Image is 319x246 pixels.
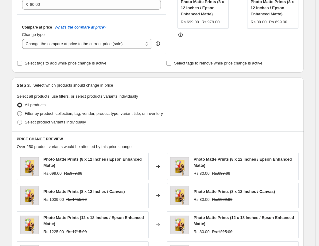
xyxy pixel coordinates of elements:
[194,157,292,168] span: Photo Matte Prints (8 x 12 Inches / Epson Enhanced Matte)
[25,61,107,65] span: Select tags to add while price change is active
[17,137,299,142] h6: PRICE CHANGE PREVIEW
[251,20,266,24] span: Rs.80.00
[55,25,107,29] button: What's the compare at price?
[194,215,294,226] span: Photo Matte Prints (12 x 18 Inches / Epson Enhanced Matte)
[44,157,142,168] span: Photo Matte Prints (8 x 12 Inches / Epson Enhanced Matte)
[170,186,189,205] img: photo-matte-prints-photo-print-custom-premium-wall-art-by-merideewar-181776124_80x.jpg
[20,216,39,234] img: photo-matte-prints-photo-print-custom-premium-wall-art-by-merideewar-181776124_80x.jpg
[44,189,125,194] span: Photo Matte Prints (8 x 12 Inches / Canvas)
[194,171,210,176] span: Rs.80.00
[26,2,28,7] span: ₹
[212,171,230,176] span: Rs.699.00
[194,229,210,234] span: Rs.80.00
[25,120,86,124] span: Select product variants individually
[66,197,87,202] span: Rs.1455.00
[20,157,39,176] img: photo-matte-prints-photo-print-custom-premium-wall-art-by-merideewar-181776124_80x.jpg
[66,229,87,234] span: Rs.1715.00
[212,229,233,234] span: Rs.1225.00
[44,215,144,226] span: Photo Matte Prints (12 x 18 Inches / Epson Enhanced Matte)
[17,144,133,149] span: Over 250 product variants would be affected by this price change:
[269,20,287,24] span: Rs.699.00
[64,171,82,176] span: Rs.979.00
[44,229,64,234] span: Rs.1225.00
[17,94,138,99] span: Select all products, use filters, or select products variants individually
[170,216,189,234] img: photo-matte-prints-photo-print-custom-premium-wall-art-by-merideewar-181776124_80x.jpg
[33,82,113,88] p: Select which products should change in price
[25,111,163,116] span: Filter by product, collection, tag, vendor, product type, variant title, or inventory
[155,41,161,47] div: help
[20,186,39,205] img: photo-matte-prints-photo-print-custom-premium-wall-art-by-merideewar-181776124_80x.jpg
[212,197,233,202] span: Rs.1039.00
[22,32,45,37] span: Change type
[201,20,220,24] span: Rs.979.00
[194,197,210,202] span: Rs.80.00
[22,25,52,30] h3: Compare at price
[25,103,46,107] span: All products
[17,82,31,88] h2: Step 3.
[170,157,189,176] img: photo-matte-prints-photo-print-custom-premium-wall-art-by-merideewar-181776124_80x.jpg
[174,61,263,65] span: Select tags to remove while price change is active
[44,171,62,176] span: Rs.699.00
[181,20,199,24] span: Rs.699.00
[44,197,64,202] span: Rs.1039.00
[194,189,275,194] span: Photo Matte Prints (8 x 12 Inches / Canvas)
